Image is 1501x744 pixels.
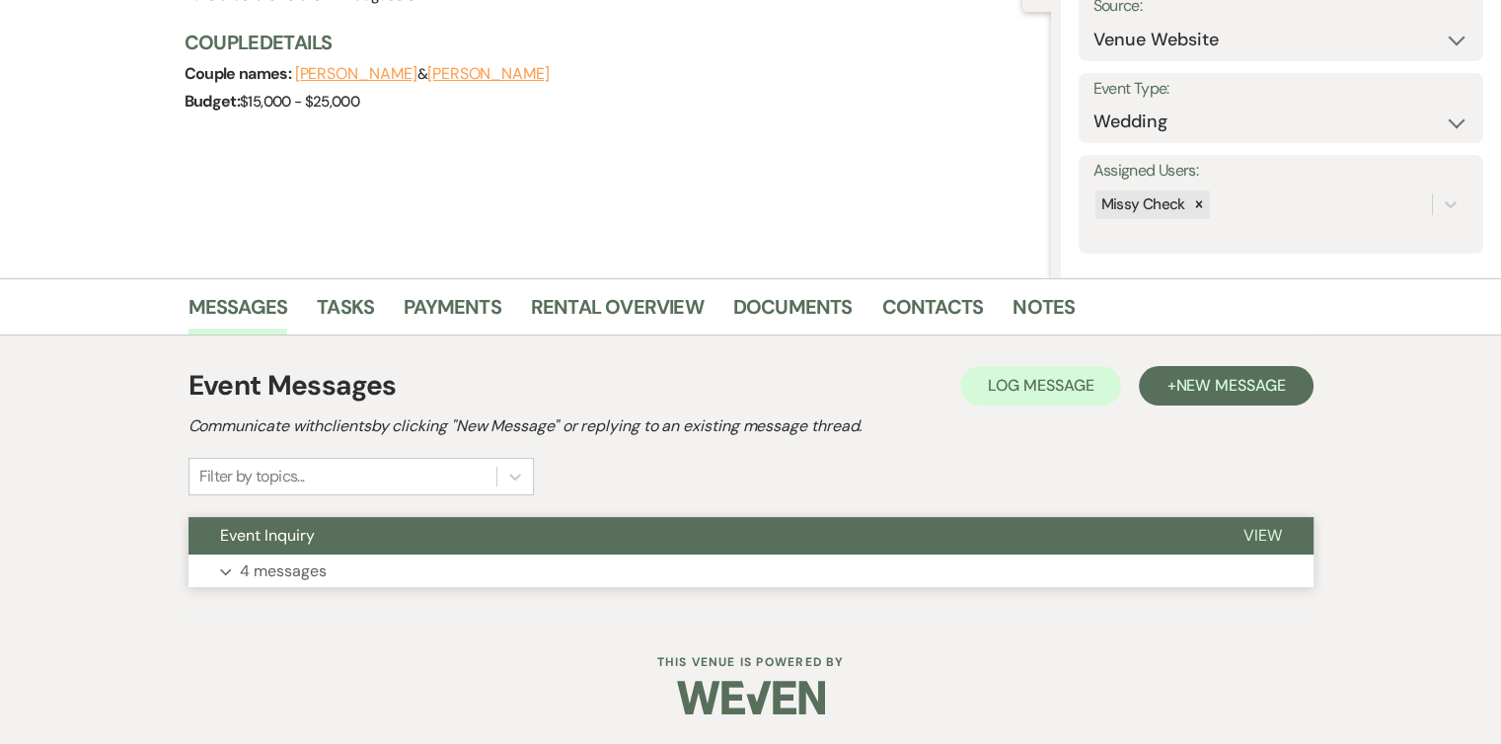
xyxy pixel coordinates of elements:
[1139,366,1313,406] button: +New Message
[240,92,359,112] span: $15,000 - $25,000
[295,64,550,84] span: &
[988,375,1093,396] span: Log Message
[427,66,550,82] button: [PERSON_NAME]
[185,91,241,112] span: Budget:
[677,663,825,732] img: Weven Logo
[1175,375,1285,396] span: New Message
[188,414,1313,438] h2: Communicate with clients by clicking "New Message" or replying to an existing message thread.
[1212,517,1313,555] button: View
[240,558,327,584] p: 4 messages
[1093,157,1468,186] label: Assigned Users:
[185,29,1031,56] h3: Couple Details
[882,291,984,335] a: Contacts
[185,63,295,84] span: Couple names:
[188,555,1313,588] button: 4 messages
[1243,525,1282,546] span: View
[1095,190,1188,219] div: Missy Check
[199,465,305,488] div: Filter by topics...
[220,525,315,546] span: Event Inquiry
[1093,75,1468,104] label: Event Type:
[317,291,374,335] a: Tasks
[531,291,704,335] a: Rental Overview
[960,366,1121,406] button: Log Message
[188,365,397,407] h1: Event Messages
[188,291,288,335] a: Messages
[295,66,417,82] button: [PERSON_NAME]
[733,291,853,335] a: Documents
[404,291,501,335] a: Payments
[1013,291,1075,335] a: Notes
[188,517,1212,555] button: Event Inquiry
